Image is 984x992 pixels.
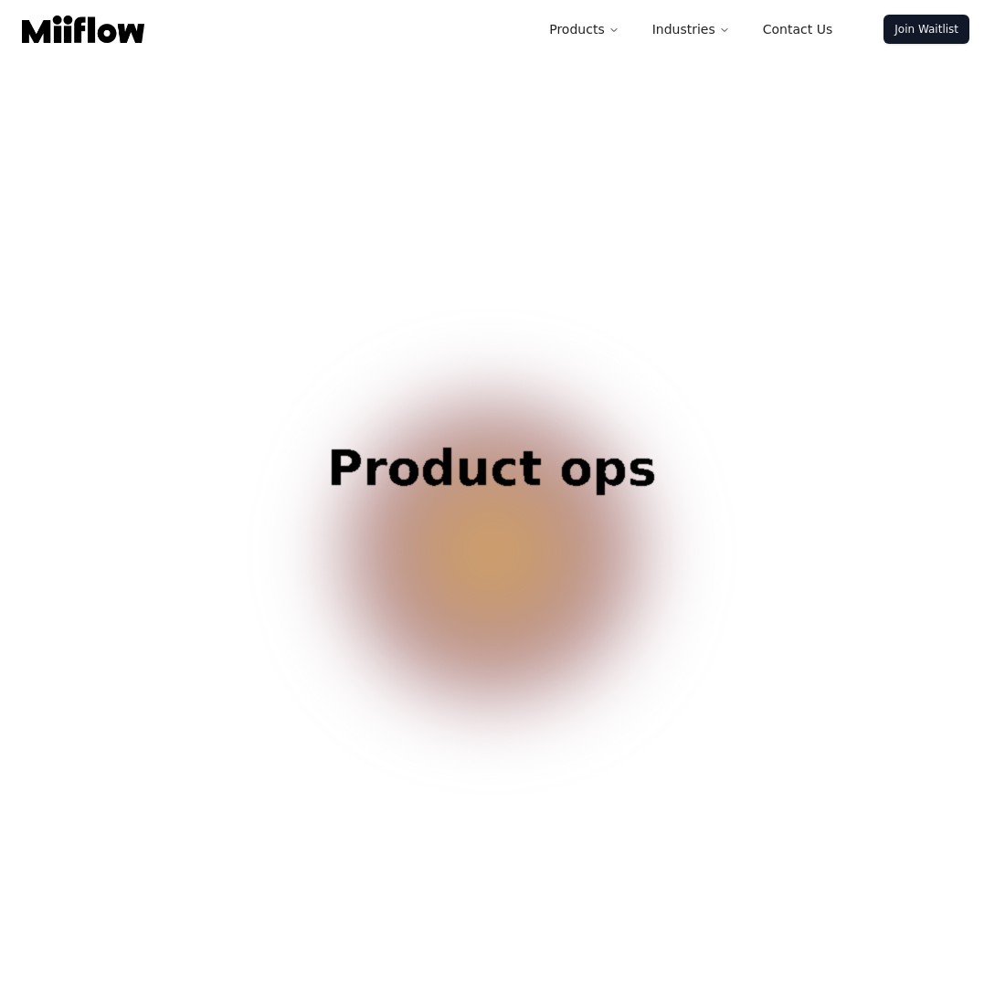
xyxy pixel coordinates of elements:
[81,444,904,492] span: Customer service
[534,11,847,47] nav: Main
[883,15,969,44] a: Join Waitlist
[534,11,633,47] button: Products
[22,16,144,43] img: Logo
[748,11,847,47] a: Contact Us
[638,11,745,47] button: Industries
[15,16,152,43] a: Logo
